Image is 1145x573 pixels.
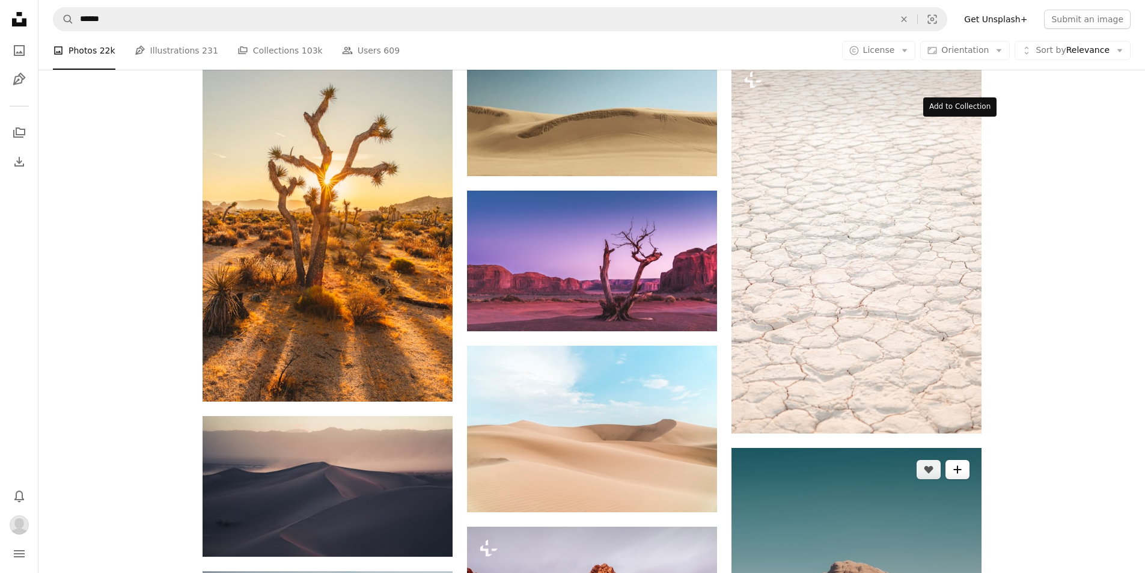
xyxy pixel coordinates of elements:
a: a brick walkway with a brick wall [731,240,982,251]
a: landscape photography of desert [467,423,717,434]
button: License [842,41,916,60]
a: Users 609 [342,31,400,70]
a: brown leafless tree on brown field during daytime [203,208,453,219]
button: Add to Collection [945,460,969,479]
div: Add to Collection [923,97,997,117]
button: Orientation [920,41,1010,60]
button: Clear [891,8,917,31]
button: Notifications [7,484,31,508]
button: Menu [7,542,31,566]
img: withered tree in middle of field with mountain in background [467,191,717,331]
img: brown leafless tree on brown field during daytime [203,26,453,402]
a: withered tree in middle of field with mountain in background [467,255,717,266]
span: License [863,45,895,55]
span: 609 [383,44,400,57]
span: Orientation [941,45,989,55]
a: Illustrations [7,67,31,91]
button: Like [917,460,941,479]
img: landscape photography of desert [467,346,717,512]
span: Sort by [1036,45,1066,55]
a: Get Unsplash+ [957,10,1034,29]
button: Sort byRelevance [1015,41,1131,60]
button: Visual search [918,8,947,31]
button: Submit an image [1044,10,1131,29]
a: Home — Unsplash [7,7,31,34]
button: Search Unsplash [53,8,74,31]
a: Photos [7,38,31,63]
span: 231 [202,44,218,57]
img: Avatar of user Mohamed Khaledd [10,515,29,535]
span: Relevance [1036,44,1110,57]
img: photo of brown desert [203,416,453,557]
img: a brick walkway with a brick wall [731,58,982,434]
a: Download History [7,150,31,174]
a: Collections [7,121,31,145]
a: photo of brown desert [203,480,453,491]
form: Find visuals sitewide [53,7,947,31]
button: Profile [7,513,31,537]
span: 103k [302,44,323,57]
a: Illustrations 231 [135,31,218,70]
a: Collections 103k [237,31,323,70]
